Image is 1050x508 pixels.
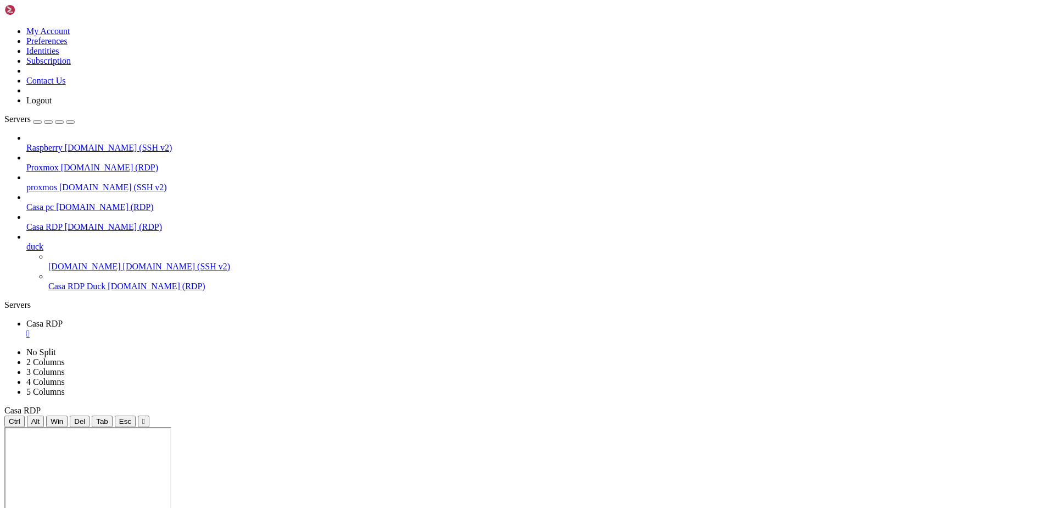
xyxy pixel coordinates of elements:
[26,202,54,212] span: Casa pc
[48,252,1046,272] li: [DOMAIN_NAME] [DOMAIN_NAME] (SSH v2)
[65,222,162,231] span: [DOMAIN_NAME] (RDP)
[26,242,43,251] span: duck
[48,262,1046,272] a: [DOMAIN_NAME] [DOMAIN_NAME] (SSH v2)
[26,143,63,152] span: Raspberry
[115,416,136,427] button: Esc
[26,133,1046,153] li: Raspberry [DOMAIN_NAME] (SSH v2)
[26,319,63,328] span: Casa RDP
[26,183,1046,192] a: proxmos [DOMAIN_NAME] (SSH v2)
[70,416,90,427] button: Del
[26,96,52,105] a: Logout
[59,183,167,192] span: [DOMAIN_NAME] (SSH v2)
[51,417,63,426] span: Win
[9,417,20,426] span: Ctrl
[4,114,31,124] span: Servers
[26,222,1046,232] a: Casa RDP [DOMAIN_NAME] (RDP)
[26,377,65,386] a: 4 Columns
[26,387,65,396] a: 5 Columns
[65,143,172,152] span: [DOMAIN_NAME] (SSH v2)
[27,416,44,427] button: Alt
[4,416,25,427] button: Ctrl
[108,281,205,291] span: [DOMAIN_NAME] (RDP)
[119,417,131,426] span: Esc
[26,347,56,357] a: No Split
[123,262,231,271] span: [DOMAIN_NAME] (SSH v2)
[4,114,75,124] a: Servers
[92,416,113,427] button: Tab
[56,202,153,212] span: [DOMAIN_NAME] (RDP)
[142,417,145,426] div: 
[26,192,1046,212] li: Casa pc [DOMAIN_NAME] (RDP)
[26,163,1046,173] a: Proxmox [DOMAIN_NAME] (RDP)
[26,329,1046,339] a: 
[26,36,68,46] a: Preferences
[26,183,57,192] span: proxmos
[26,367,65,377] a: 3 Columns
[61,163,158,172] span: [DOMAIN_NAME] (RDP)
[48,262,121,271] span: [DOMAIN_NAME]
[26,153,1046,173] li: Proxmox [DOMAIN_NAME] (RDP)
[74,417,85,426] span: Del
[26,202,1046,212] a: Casa pc [DOMAIN_NAME] (RDP)
[26,222,63,231] span: Casa RDP
[48,281,105,291] span: Casa RDP Duck
[26,76,66,85] a: Contact Us
[26,56,71,65] a: Subscription
[4,4,68,15] img: Shellngn
[48,281,1046,291] a: Casa RDP Duck [DOMAIN_NAME] (RDP)
[46,416,68,427] button: Win
[26,143,1046,153] a: Raspberry [DOMAIN_NAME] (SSH v2)
[26,357,65,367] a: 2 Columns
[26,319,1046,339] a: Casa RDP
[26,242,1046,252] a: duck
[26,26,70,36] a: My Account
[26,163,59,172] span: Proxmox
[138,416,149,427] button: 
[26,212,1046,232] li: Casa RDP [DOMAIN_NAME] (RDP)
[48,272,1046,291] li: Casa RDP Duck [DOMAIN_NAME] (RDP)
[26,232,1046,291] li: duck
[26,173,1046,192] li: proxmos [DOMAIN_NAME] (SSH v2)
[96,417,108,426] span: Tab
[31,417,40,426] span: Alt
[4,406,41,415] span: Casa RDP
[4,300,1046,310] div: Servers
[26,46,59,56] a: Identities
